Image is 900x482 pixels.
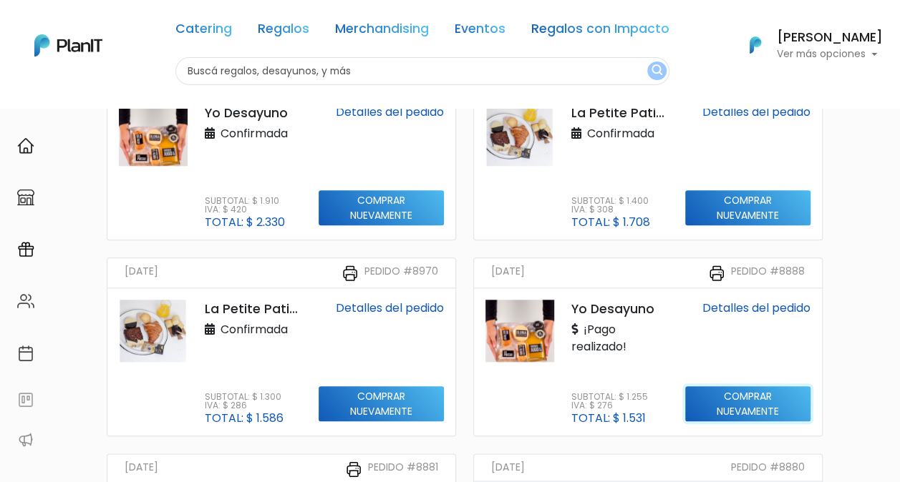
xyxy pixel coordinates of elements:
p: Total: $ 1.708 [571,217,650,228]
p: Total: $ 2.330 [205,217,285,228]
a: Detalles del pedido [702,104,811,120]
p: Confirmada [571,125,654,142]
img: search_button-432b6d5273f82d61273b3651a40e1bd1b912527efae98b1b7a1b2c0702e16a8d.svg [652,64,662,78]
p: Confirmada [205,125,288,142]
small: [DATE] [125,460,158,478]
p: La Petite Patisserie de Flor [205,300,301,318]
p: IVA: $ 286 [205,401,284,410]
a: Eventos [455,23,505,40]
a: Regalos [258,23,309,40]
p: IVA: $ 308 [571,205,650,214]
a: Regalos con Impacto [531,23,669,40]
input: Comprar nuevamente [319,190,444,226]
p: ¡Pago realizado! [571,321,668,355]
input: Comprar nuevamente [685,190,811,226]
img: marketplace-4ceaa7011d94191e9ded77b95e3339b90024bf715f7c57f8cf31f2d8c509eaba.svg [17,189,34,206]
p: Total: $ 1.586 [205,413,284,424]
small: [DATE] [125,264,158,282]
small: Pedido #8888 [731,264,805,282]
small: Pedido #8881 [368,460,438,478]
img: calendar-87d922413cdce8b2cf7b7f5f62616a5cf9e4887200fb71536465627b3292af00.svg [17,345,34,362]
small: [DATE] [491,264,525,282]
p: Subtotal: $ 1.255 [571,393,648,401]
small: Pedido #8970 [364,264,438,282]
img: partners-52edf745621dab592f3b2c58e3bca9d71375a7ef29c3b500c9f145b62cc070d4.svg [17,431,34,448]
a: Detalles del pedido [336,104,444,120]
a: Detalles del pedido [702,300,811,316]
div: ¿Necesitás ayuda? [74,14,206,41]
img: PlanIt Logo [740,29,771,61]
p: Ver más opciones [777,49,883,59]
img: campaigns-02234683943229c281be62815700db0a1741e53638e28bf9629b52c665b00959.svg [17,241,34,258]
p: Yo Desayuno [205,104,301,122]
p: Subtotal: $ 1.400 [571,197,650,205]
input: Comprar nuevamente [685,386,811,422]
h6: [PERSON_NAME] [777,31,883,44]
a: Merchandising [335,23,429,40]
img: printer-31133f7acbd7ec30ea1ab4a3b6864c9b5ed483bd8d1a339becc4798053a55bbc.svg [708,265,725,282]
img: thumb_La_linda-PhotoRoom.png [485,104,554,166]
a: Detalles del pedido [336,300,444,316]
p: Subtotal: $ 1.300 [205,393,284,401]
p: Confirmada [205,321,288,338]
input: Buscá regalos, desayunos, y más [175,57,669,85]
img: PlanIt Logo [34,34,102,56]
button: PlanIt Logo [PERSON_NAME] Ver más opciones [731,26,883,64]
p: Yo Desayuno [571,300,668,318]
img: thumb_2000___2000-Photoroom__54_.png [119,104,188,166]
p: IVA: $ 420 [205,205,285,214]
img: printer-31133f7acbd7ec30ea1ab4a3b6864c9b5ed483bd8d1a339becc4798053a55bbc.svg [342,265,359,282]
small: [DATE] [491,460,525,475]
p: IVA: $ 276 [571,401,648,410]
a: Catering [175,23,232,40]
p: Total: $ 1.531 [571,413,648,424]
img: thumb_2000___2000-Photoroom__54_.png [485,300,554,362]
img: thumb_La_linda-PhotoRoom.png [119,300,188,362]
p: La Petite Patisserie de Flor [571,104,668,122]
p: Subtotal: $ 1.910 [205,197,285,205]
img: home-e721727adea9d79c4d83392d1f703f7f8bce08238fde08b1acbfd93340b81755.svg [17,137,34,154]
img: feedback-78b5a0c8f98aac82b08bfc38622c3050aee476f2c9584af64705fc4e61158814.svg [17,391,34,408]
img: people-662611757002400ad9ed0e3c099ab2801c6687ba6c219adb57efc949bc21e19d.svg [17,292,34,310]
small: Pedido #8880 [731,460,805,475]
input: Comprar nuevamente [319,386,444,422]
img: printer-31133f7acbd7ec30ea1ab4a3b6864c9b5ed483bd8d1a339becc4798053a55bbc.svg [345,461,362,478]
